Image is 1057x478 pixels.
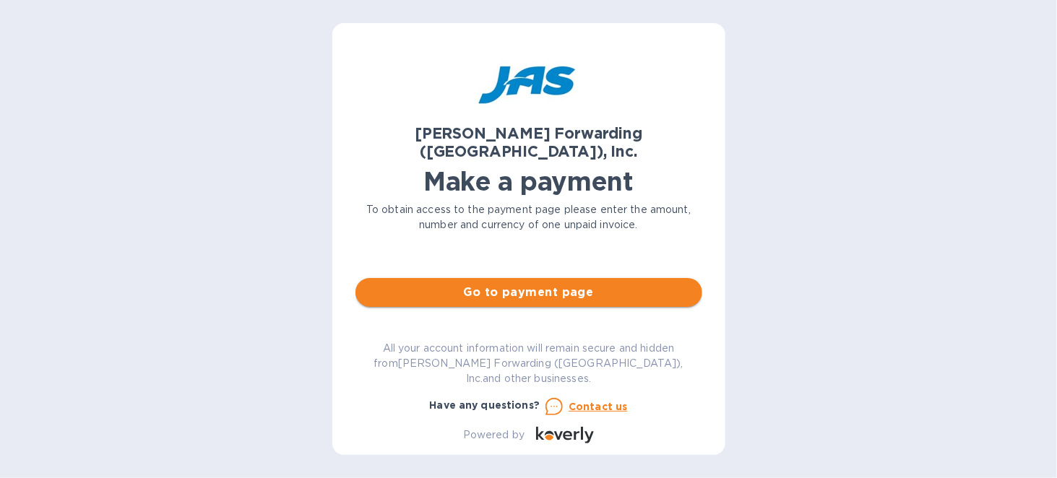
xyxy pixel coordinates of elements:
[430,399,540,411] b: Have any questions?
[355,278,702,307] button: Go to payment page
[415,124,642,160] b: [PERSON_NAME] Forwarding ([GEOGRAPHIC_DATA]), Inc.
[463,427,525,443] p: Powered by
[367,284,691,301] span: Go to payment page
[569,401,628,412] u: Contact us
[355,202,702,233] p: To obtain access to the payment page please enter the amount, number and currency of one unpaid i...
[355,341,702,386] p: All your account information will remain secure and hidden from [PERSON_NAME] Forwarding ([GEOGRA...
[355,166,702,196] h1: Make a payment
